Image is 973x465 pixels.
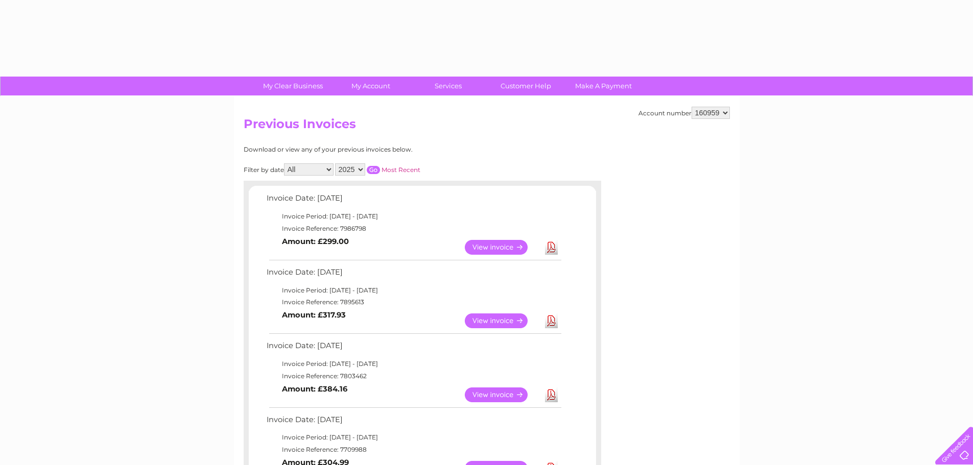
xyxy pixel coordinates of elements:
[244,163,512,176] div: Filter by date
[264,223,563,235] td: Invoice Reference: 7986798
[244,117,730,136] h2: Previous Invoices
[406,77,490,95] a: Services
[244,146,512,153] div: Download or view any of your previous invoices below.
[264,413,563,432] td: Invoice Date: [DATE]
[545,240,558,255] a: Download
[282,310,346,320] b: Amount: £317.93
[465,387,540,402] a: View
[264,296,563,308] td: Invoice Reference: 7895613
[251,77,335,95] a: My Clear Business
[264,444,563,456] td: Invoice Reference: 7709988
[264,265,563,284] td: Invoice Date: [DATE]
[561,77,646,95] a: Make A Payment
[382,166,420,174] a: Most Recent
[264,431,563,444] td: Invoice Period: [DATE] - [DATE]
[465,240,540,255] a: View
[264,210,563,223] td: Invoice Period: [DATE] - [DATE]
[264,358,563,370] td: Invoice Period: [DATE] - [DATE]
[545,387,558,402] a: Download
[282,237,349,246] b: Amount: £299.00
[545,313,558,328] a: Download
[638,107,730,119] div: Account number
[264,284,563,297] td: Invoice Period: [DATE] - [DATE]
[264,339,563,358] td: Invoice Date: [DATE]
[264,370,563,382] td: Invoice Reference: 7803462
[328,77,413,95] a: My Account
[264,191,563,210] td: Invoice Date: [DATE]
[484,77,568,95] a: Customer Help
[465,313,540,328] a: View
[282,384,347,394] b: Amount: £384.16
